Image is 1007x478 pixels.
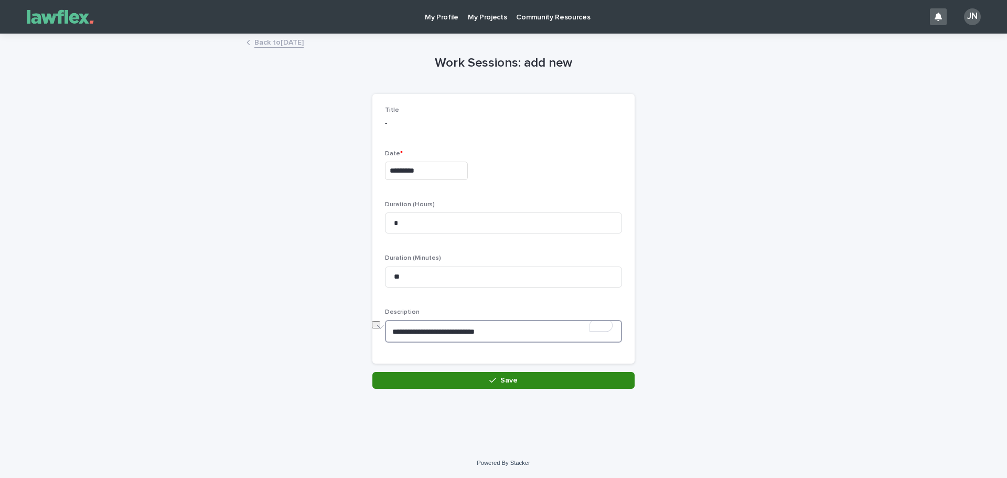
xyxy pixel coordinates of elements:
span: Date [385,151,403,157]
a: Powered By Stacker [477,460,530,466]
span: Description [385,309,420,315]
textarea: To enrich screen reader interactions, please activate Accessibility in Grammarly extension settings [385,320,622,343]
span: Save [500,377,518,384]
div: JN [964,8,981,25]
img: Gnvw4qrBSHOAfo8VMhG6 [21,6,100,27]
span: Duration (Minutes) [385,255,441,261]
span: Duration (Hours) [385,201,435,208]
span: Title [385,107,399,113]
button: Save [372,372,635,389]
p: - [385,118,622,129]
h1: Work Sessions: add new [372,56,635,71]
a: Back to[DATE] [254,36,304,48]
